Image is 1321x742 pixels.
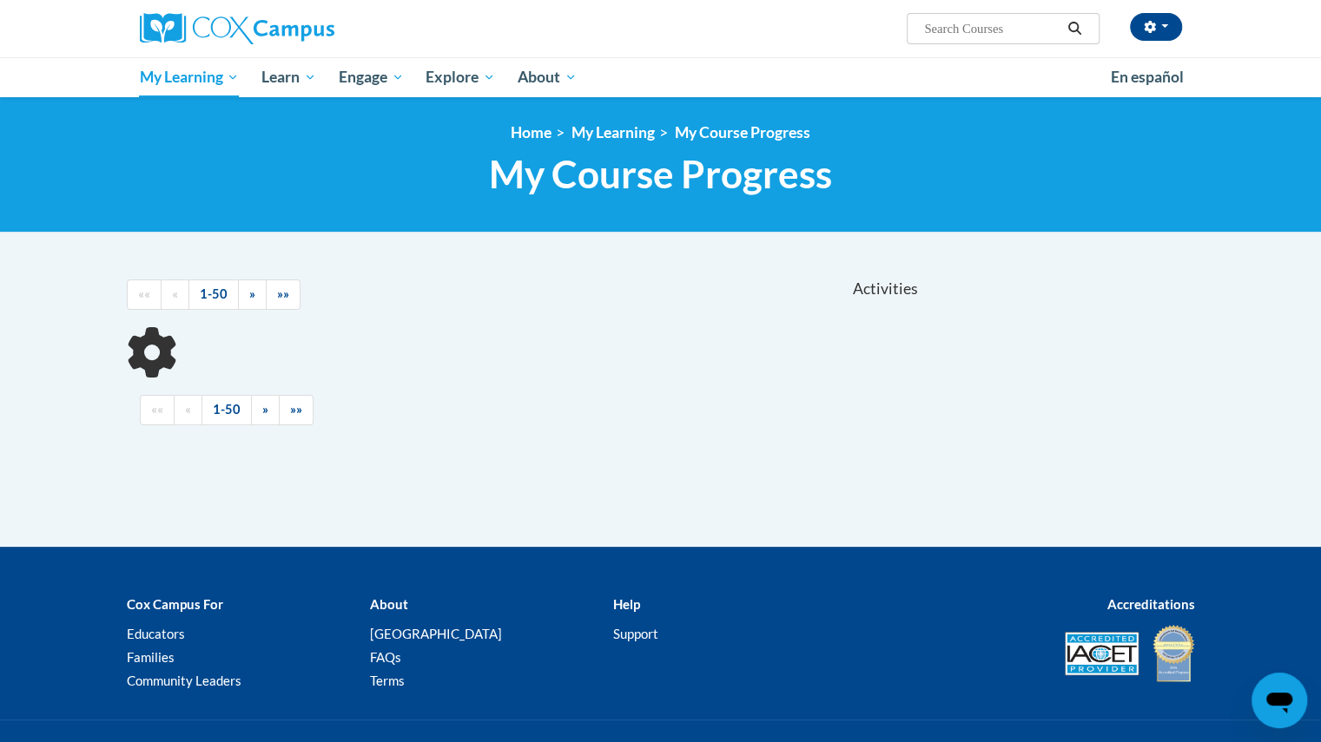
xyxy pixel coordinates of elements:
[140,395,175,425] a: Begining
[1061,18,1087,39] button: Search
[369,673,404,688] a: Terms
[612,596,639,612] b: Help
[251,395,280,425] a: Next
[612,626,657,641] a: Support
[266,279,301,310] a: End
[327,57,415,97] a: Engage
[127,649,175,665] a: Families
[489,151,832,197] span: My Course Progress
[238,279,267,310] a: Next
[339,67,404,88] span: Engage
[1107,596,1195,612] b: Accreditations
[138,286,150,301] span: ««
[127,626,185,641] a: Educators
[262,402,268,417] span: »
[127,279,162,310] a: Begining
[1252,673,1307,728] iframe: Button to launch messaging window
[414,57,506,97] a: Explore
[1100,59,1195,95] a: En español
[511,123,552,141] a: Home
[369,596,407,612] b: About
[140,13,334,44] img: Cox Campus
[185,402,191,417] span: «
[1130,13,1182,41] button: Account Settings
[369,626,501,641] a: [GEOGRAPHIC_DATA]
[151,402,163,417] span: ««
[127,673,241,688] a: Community Leaders
[675,123,810,141] a: My Course Progress
[201,395,252,425] a: 1-50
[922,18,1061,39] input: Search Courses
[853,279,918,299] span: Activities
[139,67,239,88] span: My Learning
[161,279,189,310] a: Previous
[114,57,1208,97] div: Main menu
[140,13,470,44] a: Cox Campus
[506,57,588,97] a: About
[127,596,223,612] b: Cox Campus For
[261,67,316,88] span: Learn
[1152,623,1195,684] img: IDA® Accredited
[279,395,314,425] a: End
[249,286,255,301] span: »
[518,67,577,88] span: About
[571,123,655,141] a: My Learning
[250,57,327,97] a: Learn
[129,57,251,97] a: My Learning
[369,649,400,665] a: FAQs
[1065,632,1139,675] img: Accredited IACET® Provider
[1111,68,1184,86] span: En español
[290,402,302,417] span: »»
[188,279,239,310] a: 1-50
[277,286,289,301] span: »»
[174,395,202,425] a: Previous
[172,286,178,301] span: «
[426,67,495,88] span: Explore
